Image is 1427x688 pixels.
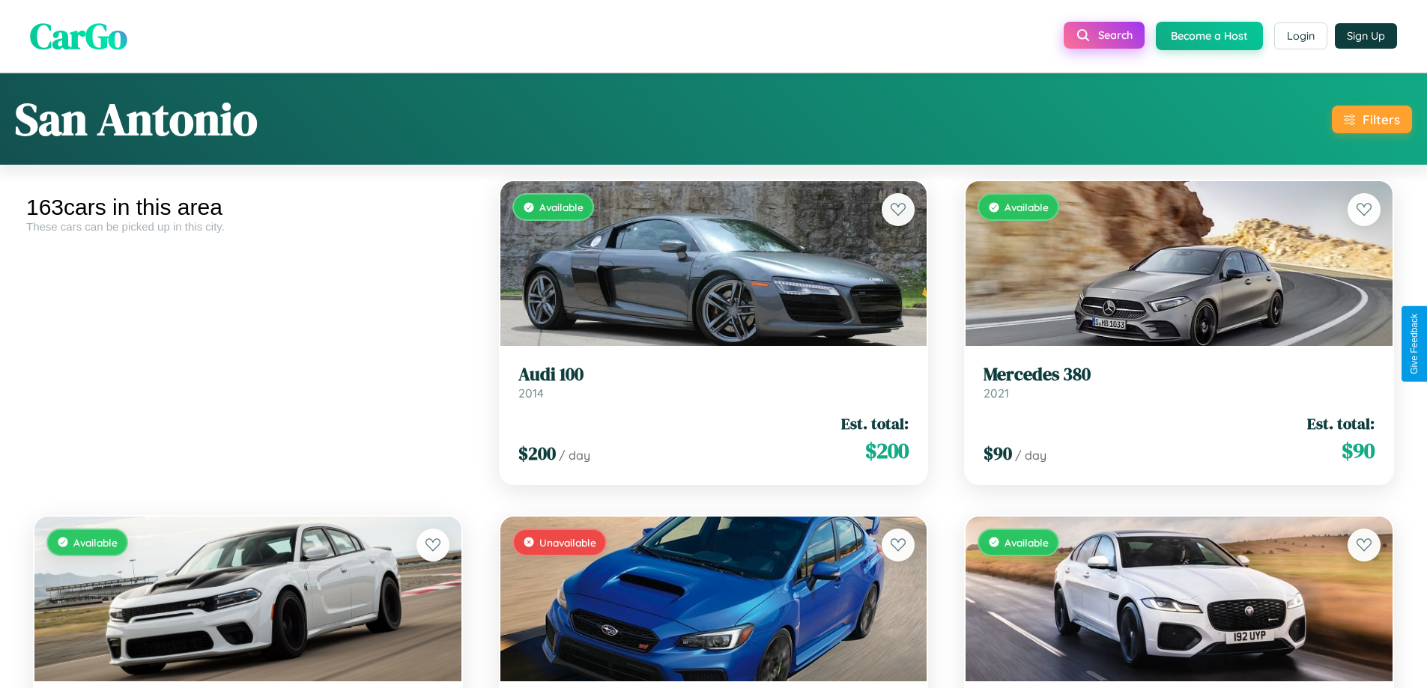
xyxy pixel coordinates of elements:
[984,386,1009,401] span: 2021
[1005,201,1049,213] span: Available
[518,386,544,401] span: 2014
[1363,112,1400,127] div: Filters
[1098,28,1133,42] span: Search
[841,413,909,434] span: Est. total:
[539,536,596,549] span: Unavailable
[1307,413,1375,434] span: Est. total:
[1005,536,1049,549] span: Available
[518,364,909,386] h3: Audi 100
[539,201,584,213] span: Available
[984,441,1012,466] span: $ 90
[26,220,470,233] div: These cars can be picked up in this city.
[984,364,1375,386] h3: Mercedes 380
[1409,314,1420,374] div: Give Feedback
[1342,436,1375,466] span: $ 90
[518,441,556,466] span: $ 200
[1064,22,1145,49] button: Search
[15,88,258,150] h1: San Antonio
[1332,106,1412,133] button: Filters
[1274,22,1327,49] button: Login
[1335,23,1397,49] button: Sign Up
[984,364,1375,401] a: Mercedes 3802021
[865,436,909,466] span: $ 200
[30,11,127,61] span: CarGo
[1015,448,1046,463] span: / day
[1156,22,1263,50] button: Become a Host
[26,195,470,220] div: 163 cars in this area
[518,364,909,401] a: Audi 1002014
[73,536,118,549] span: Available
[559,448,590,463] span: / day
